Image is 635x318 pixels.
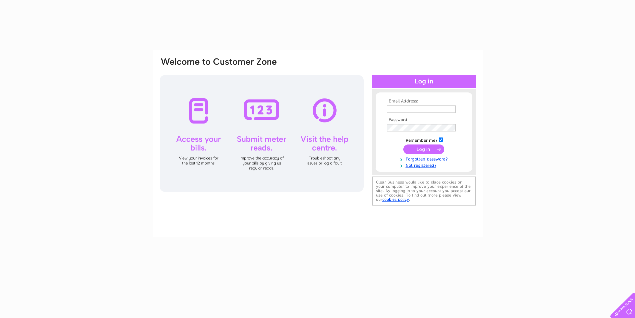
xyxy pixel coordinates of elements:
[387,155,463,162] a: Forgotten password?
[385,118,463,122] th: Password:
[382,197,409,202] a: cookies policy
[403,144,444,154] input: Submit
[387,162,463,168] a: Not registered?
[385,99,463,104] th: Email Address:
[372,177,476,206] div: Clear Business would like to place cookies on your computer to improve your experience of the sit...
[385,136,463,143] td: Remember me?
